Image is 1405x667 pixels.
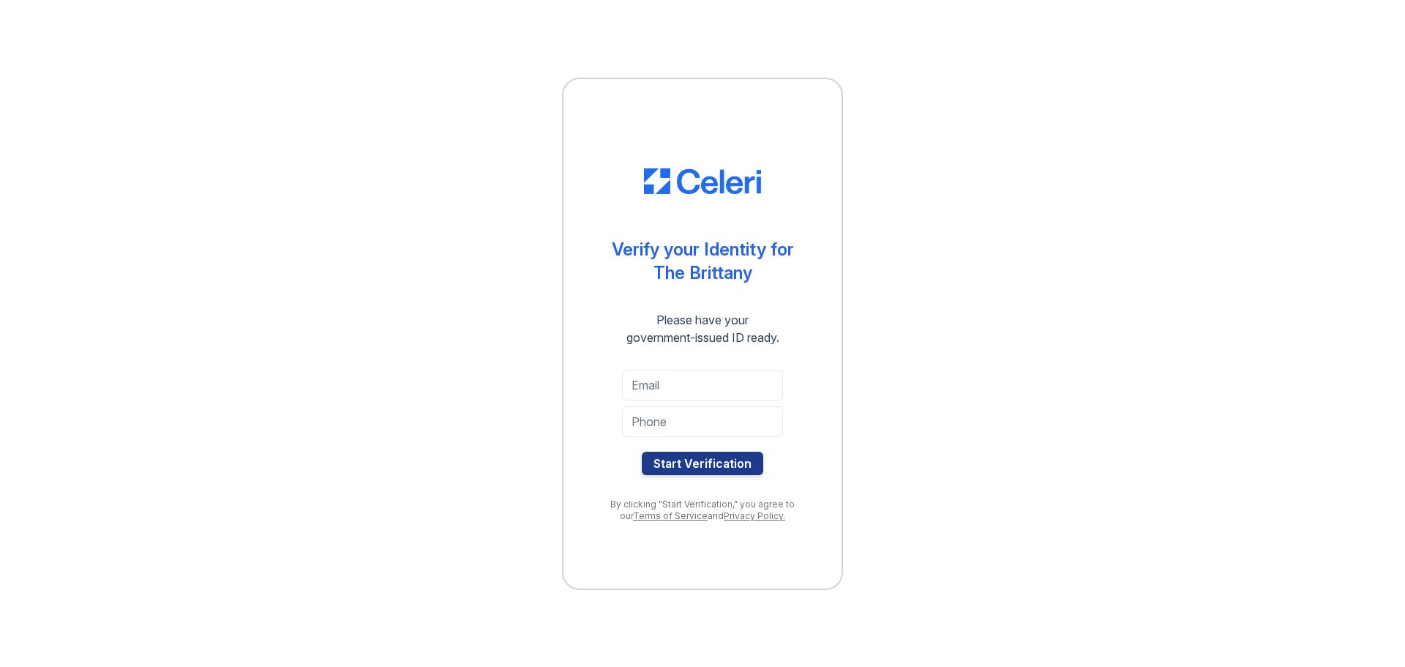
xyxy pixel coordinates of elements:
button: Start Verification [642,452,763,475]
a: Terms of Service [633,510,708,521]
input: Phone [622,406,783,437]
a: Privacy Policy. [724,510,785,521]
input: Email [622,370,783,400]
div: Verify your Identity for The Brittany [612,238,794,285]
div: Please have your government-issued ID ready. [600,311,806,346]
div: By clicking "Start Verification," you agree to our and [593,499,812,522]
img: CE_Logo_Blue-a8612792a0a2168367f1c8372b55b34899dd931a85d93a1a3d3e32e68fde9ad4.png [644,168,761,195]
